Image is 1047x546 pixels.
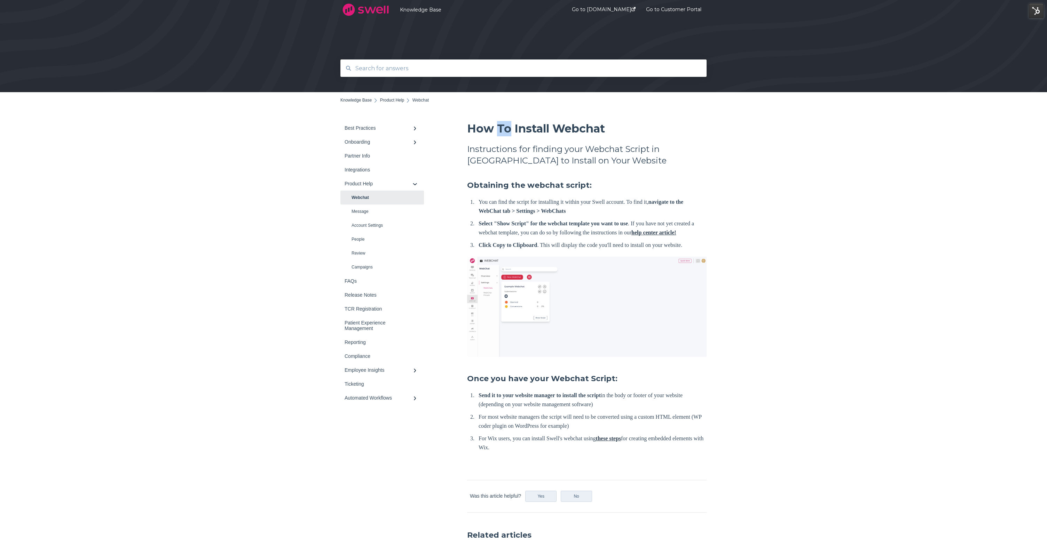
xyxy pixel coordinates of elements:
[345,139,413,145] div: Onboarding
[340,98,372,103] a: Knowledge Base
[340,335,424,349] a: Reporting
[340,246,424,260] a: Review
[340,377,424,391] a: Ticketing
[412,98,429,103] span: Webchat
[476,434,707,452] li: For Wix users, you can install Swell's webchat using for creating embedded elements with Wix.
[479,242,537,248] strong: Click Copy to Clipboard
[479,220,628,226] strong: Select "Show Script" for the webchat template you want to use
[340,391,424,405] a: Automated Workflows
[345,353,413,359] div: Compliance
[340,363,424,377] a: Employee Insights
[470,493,521,499] span: Was this article helpful?
[525,491,557,502] button: Yes
[467,180,592,190] strong: Obtaining the webchat script:
[340,260,424,274] a: Campaigns
[467,374,617,383] strong: Once you have your Webchat Script:
[479,392,601,398] strong: Send it to your website manager to install the script
[561,491,592,502] button: No
[1029,3,1044,18] img: HubSpot Tools Menu Toggle
[345,278,413,284] div: FAQs
[345,292,413,298] div: Release Notes
[345,181,413,186] div: Product Help
[380,98,404,103] a: Product Help
[479,219,707,237] p: . If you have not yet created a webchat template, you can do so by following the instructions in our
[340,1,391,18] img: company logo
[345,167,413,172] div: Integrations
[537,242,682,248] span: . This will display the code you'll need to install on your website.
[345,395,413,401] div: Automated Workflows
[340,302,424,316] a: TCR Registration
[400,7,551,13] a: Knowledge Base
[476,412,707,431] li: For most website managers the script will need to be converted using a custom HTML element (WP co...
[340,204,424,218] a: Message
[340,349,424,363] a: Compliance
[537,494,544,499] span: Yes
[467,143,707,166] h2: Instructions for finding your Webchat Script in [GEOGRAPHIC_DATA] to Install on Your Website
[476,391,707,409] li: in the body or footer of your website (depending on your website management software)
[340,177,424,191] a: Product Help
[340,218,424,232] a: Account Settings
[345,153,413,159] div: Partner Info
[631,230,676,235] a: help center article!
[467,257,707,356] img: Screen%20Shot%202022-06-15%20at%205-06-02%20PM-png.png
[574,494,579,499] span: No
[340,121,424,135] a: Best Practices
[340,316,424,335] a: Patient Experience Management
[596,435,621,441] a: these steps
[467,122,605,135] span: How To Install Webchat
[340,288,424,302] a: Release Notes
[340,135,424,149] a: Onboarding
[340,232,424,246] a: People
[345,125,413,131] div: Best Practices
[345,367,413,373] div: Employee Insights
[340,163,424,177] a: Integrations
[345,381,413,387] div: Ticketing
[345,306,413,312] div: TCR Registration
[351,61,696,76] input: Search for answers
[340,191,424,204] a: Webchat
[345,320,413,331] div: Patient Experience Management
[340,149,424,163] a: Partner Info
[467,530,707,540] h3: Related articles
[345,339,413,345] div: Reporting
[340,274,424,288] a: FAQs
[479,198,707,216] p: You can find the script for installing it within your Swell account. To find it,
